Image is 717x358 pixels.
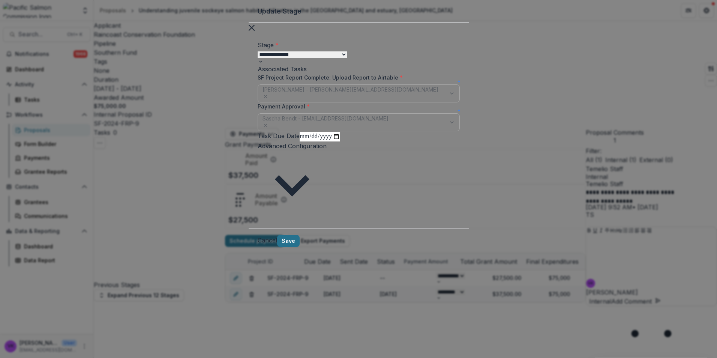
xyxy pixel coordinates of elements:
[258,65,307,73] label: Associated Tasks
[277,235,300,247] button: Save
[258,141,327,220] button: Advanced Configuration
[249,23,255,32] button: Close
[258,41,279,49] label: Stage
[258,142,327,150] span: Advanced Configuration
[258,102,310,110] label: Payment Approval
[258,132,300,140] label: Task Due Date
[258,236,277,245] button: Cancel
[258,74,403,81] label: SF Project Report Complete: Upload Report to Airtable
